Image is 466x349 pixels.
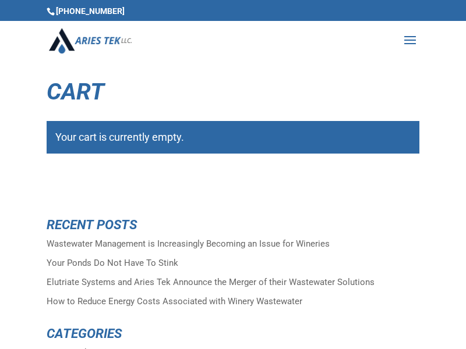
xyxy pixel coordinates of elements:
[47,258,178,268] a: Your Ponds Do Not Have To Stink
[47,174,149,204] a: Return to shop
[47,277,375,287] a: Elutriate Systems and Aries Tek Announce the Merger of their Wastewater Solutions
[47,327,419,346] h4: Categories
[47,121,419,154] div: Your cart is currently empty.
[47,6,125,16] span: [PHONE_NUMBER]
[49,28,132,53] img: Aries Tek
[47,296,302,307] a: How to Reduce Energy Costs Associated with Winery Wastewater
[47,218,419,237] h4: Recent Posts
[47,238,330,249] a: Wastewater Management is Increasingly Becoming an Issue for Wineries
[47,80,419,109] h1: Cart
